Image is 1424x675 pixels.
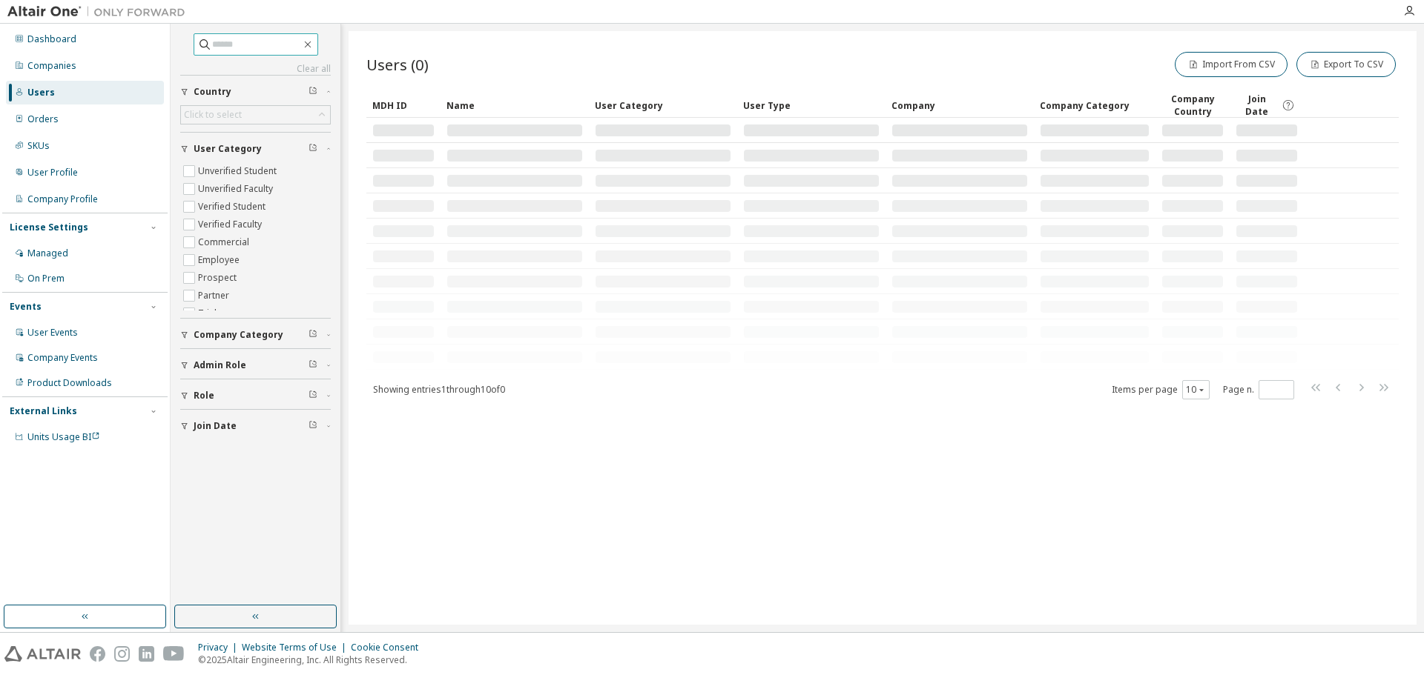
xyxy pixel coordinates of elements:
[180,63,331,75] a: Clear all
[1161,93,1224,118] div: Company Country
[7,4,193,19] img: Altair One
[1112,380,1210,399] span: Items per page
[198,233,252,251] label: Commercial
[27,377,112,389] div: Product Downloads
[198,287,232,305] label: Partner
[10,301,42,313] div: Events
[1175,52,1288,77] button: Import From CSV
[27,430,100,443] span: Units Usage BI
[198,198,268,216] label: Verified Student
[309,420,317,432] span: Clear filter
[351,642,427,654] div: Cookie Consent
[194,143,262,155] span: User Category
[198,654,427,666] p: © 2025 Altair Engineering, Inc. All Rights Reserved.
[194,359,246,371] span: Admin Role
[198,216,265,233] label: Verified Faculty
[27,60,76,72] div: Companies
[27,113,59,125] div: Orders
[184,109,242,121] div: Click to select
[198,642,242,654] div: Privacy
[366,54,429,75] span: Users (0)
[1186,384,1206,396] button: 10
[27,167,78,179] div: User Profile
[198,162,280,180] label: Unverified Student
[27,247,68,259] div: Managed
[242,642,351,654] div: Website Terms of Use
[198,305,220,322] label: Trial
[163,646,185,662] img: youtube.svg
[4,646,81,662] img: altair_logo.svg
[743,93,880,117] div: User Type
[180,349,331,382] button: Admin Role
[1040,93,1150,117] div: Company Category
[90,646,105,662] img: facebook.svg
[373,383,505,396] span: Showing entries 1 through 10 of 0
[194,329,283,341] span: Company Category
[27,33,76,45] div: Dashboard
[309,329,317,341] span: Clear filter
[1296,52,1396,77] button: Export To CSV
[1282,99,1295,112] svg: Date when the user was first added or directly signed up. If the user was deleted and later re-ad...
[180,410,331,442] button: Join Date
[595,93,731,117] div: User Category
[891,93,1028,117] div: Company
[309,390,317,402] span: Clear filter
[10,405,77,417] div: External Links
[309,359,317,371] span: Clear filter
[27,327,78,339] div: User Events
[198,251,243,269] label: Employee
[114,646,130,662] img: instagram.svg
[309,143,317,155] span: Clear filter
[27,140,50,152] div: SKUs
[198,269,240,287] label: Prospect
[309,86,317,98] span: Clear filter
[198,180,276,198] label: Unverified Faculty
[10,222,88,233] div: License Settings
[446,93,583,117] div: Name
[139,646,154,662] img: linkedin.svg
[1223,380,1294,399] span: Page n.
[181,106,330,124] div: Click to select
[180,319,331,351] button: Company Category
[27,352,98,364] div: Company Events
[1236,93,1278,118] span: Join Date
[27,273,65,285] div: On Prem
[194,420,237,432] span: Join Date
[180,379,331,412] button: Role
[27,193,98,205] div: Company Profile
[180,133,331,165] button: User Category
[372,93,435,117] div: MDH ID
[27,87,55,99] div: Users
[180,76,331,108] button: Country
[194,390,214,402] span: Role
[194,86,231,98] span: Country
